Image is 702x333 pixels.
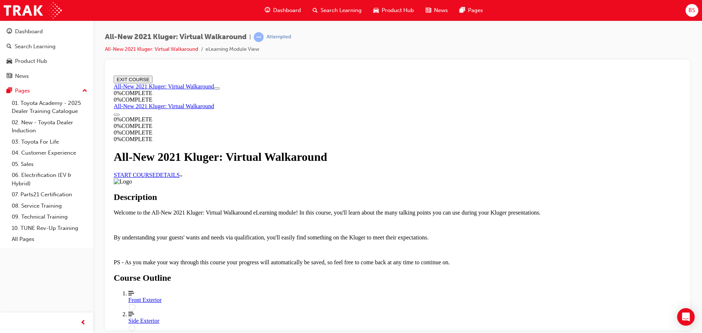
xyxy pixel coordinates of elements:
[3,50,105,57] div: 0 % COMPLETE
[267,34,291,41] div: Attempted
[3,57,571,63] div: 0 % COMPLETE
[3,120,571,129] h2: Description
[382,6,414,15] span: Product Hub
[313,6,318,15] span: search-icon
[7,43,12,50] span: search-icon
[3,43,105,50] div: 0 % COMPLETE
[3,40,90,53] a: Search Learning
[15,72,29,80] div: News
[18,224,571,231] div: Front Exterior
[3,24,571,30] div: 0 % COMPLETE
[3,162,571,168] p: By understanding your guests' wants and needs via qualification, you'll easily find something on ...
[15,42,56,51] div: Search Learning
[460,6,465,15] span: pages-icon
[686,4,698,17] button: BS
[7,88,12,94] span: pages-icon
[9,136,90,148] a: 03. Toyota For Life
[15,27,43,36] div: Dashboard
[468,6,483,15] span: Pages
[3,200,571,210] h2: Course Outline
[307,3,367,18] a: search-iconSearch Learning
[7,29,12,35] span: guage-icon
[7,58,12,65] span: car-icon
[205,45,259,54] li: eLearning Module View
[9,223,90,234] a: 10. TUNE Rev-Up Training
[259,3,307,18] a: guage-iconDashboard
[3,23,90,84] button: DashboardSearch LearningProduct HubNews
[15,87,30,95] div: Pages
[7,73,12,80] span: news-icon
[434,6,448,15] span: News
[80,318,86,328] span: prev-icon
[9,200,90,212] a: 08. Service Training
[82,86,87,96] span: up-icon
[426,6,431,15] span: news-icon
[18,245,571,251] div: Side Exterior
[3,186,571,193] p: PS - As you make your way through this course your progress will automatically be saved, so feel ...
[265,6,270,15] span: guage-icon
[3,77,571,91] h1: All-New 2021 Kluger: Virtual Walkaround
[18,238,571,259] a: Side Exterior
[3,63,571,70] div: 0 % COMPLETE
[3,30,103,37] a: All-New 2021 Kluger: Virtual Walkaround
[3,17,571,24] div: 0 % COMPLETE
[677,308,695,326] div: Open Intercom Messenger
[3,54,90,68] a: Product Hub
[3,99,45,105] a: START COURSE
[688,6,695,15] span: BS
[3,3,42,11] button: EXIT COURSE
[3,30,105,57] section: Course Information
[105,33,246,41] span: All-New 2021 Kluger: Virtual Walkaround
[18,217,571,238] a: Front Exterior
[15,57,47,65] div: Product Hub
[9,98,90,117] a: 01. Toyota Academy - 2025 Dealer Training Catalogue
[9,117,90,136] a: 02. New - Toyota Dealer Induction
[420,3,454,18] a: news-iconNews
[3,11,571,30] section: Course Information
[3,11,103,17] a: All-New 2021 Kluger: Virtual Walkaround
[45,99,71,105] a: DETAILS
[4,2,62,19] img: Trak
[367,3,420,18] a: car-iconProduct Hub
[373,6,379,15] span: car-icon
[3,25,90,38] a: Dashboard
[9,234,90,245] a: All Pages
[9,211,90,223] a: 09. Technical Training
[321,6,362,15] span: Search Learning
[45,99,69,105] span: DETAILS
[3,106,21,112] img: Logo
[3,69,90,83] a: News
[3,84,90,98] button: Pages
[273,6,301,15] span: Dashboard
[9,147,90,159] a: 04. Customer Experience
[254,32,264,42] span: learningRecordVerb_ATTEMPT-icon
[9,159,90,170] a: 05. Sales
[3,137,571,143] p: Welcome to the All-New 2021 Kluger: Virtual Walkaround eLearning module! In this course, you'll l...
[105,46,198,52] a: All-New 2021 Kluger: Virtual Walkaround
[9,170,90,189] a: 06. Electrification (EV & Hybrid)
[454,3,489,18] a: pages-iconPages
[9,189,90,200] a: 07. Parts21 Certification
[249,33,251,41] span: |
